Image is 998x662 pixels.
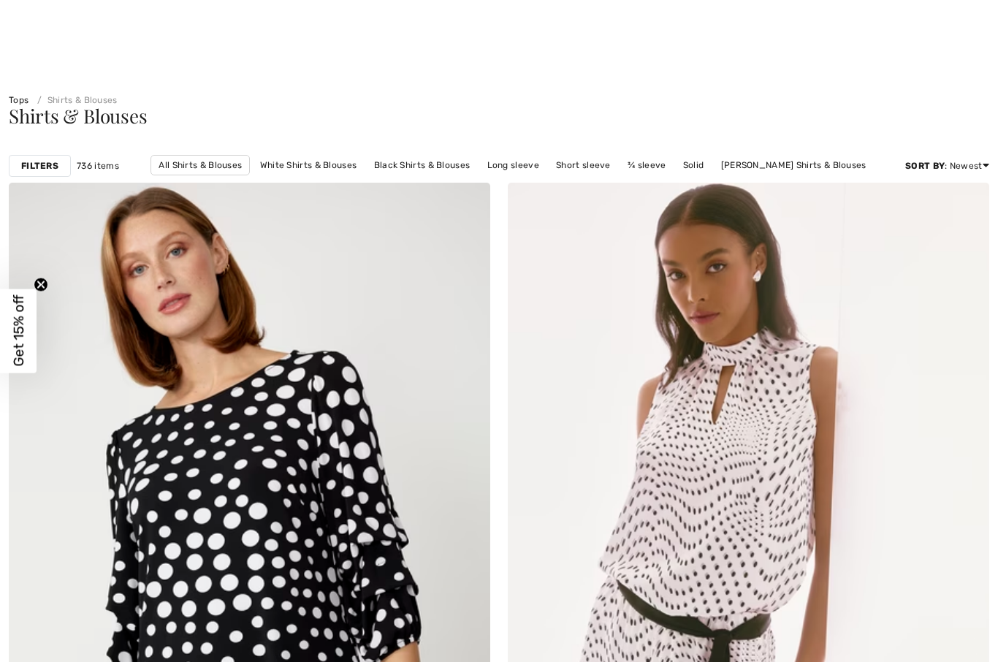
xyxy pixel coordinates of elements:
span: 736 items [77,159,119,172]
a: Short sleeve [549,156,618,175]
strong: Filters [21,159,58,172]
a: Black Shirts & Blouses [367,156,478,175]
span: Shirts & Blouses [9,103,147,129]
a: Long sleeve [480,156,546,175]
span: Get 15% off [10,295,27,367]
a: [PERSON_NAME] Shirts & Blouses [714,156,874,175]
a: All Shirts & Blouses [151,155,250,175]
a: White Shirts & Blouses [253,156,365,175]
strong: Sort By [905,161,945,171]
a: Shirts & Blouses [31,95,118,105]
a: Solid [676,156,712,175]
a: Tops [9,95,28,105]
a: [PERSON_NAME] & Blouses [446,175,579,194]
a: ¾ sleeve [620,156,673,175]
button: Close teaser [34,278,48,292]
div: : Newest [905,159,989,172]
